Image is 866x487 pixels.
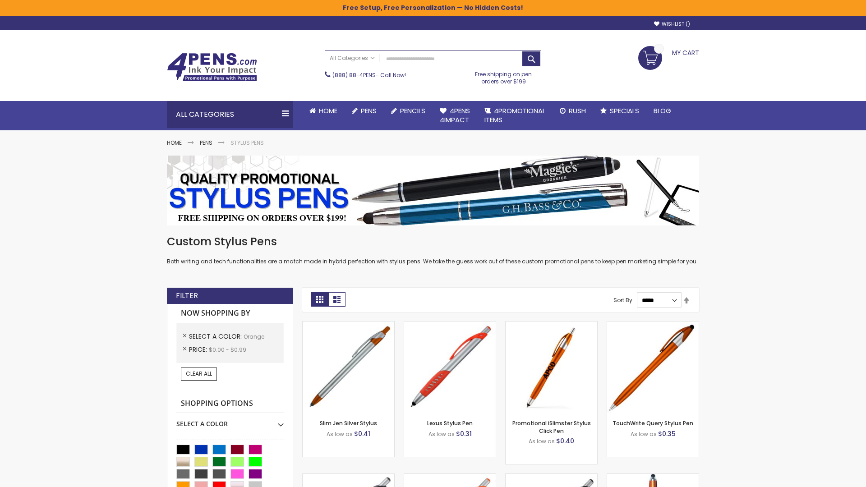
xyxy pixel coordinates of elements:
[631,430,657,438] span: As low as
[433,101,477,130] a: 4Pens4impact
[167,156,699,225] img: Stylus Pens
[593,101,646,121] a: Specials
[404,322,496,413] img: Lexus Stylus Pen-Orange
[428,430,455,438] span: As low as
[404,473,496,481] a: Boston Silver Stylus Pen-Orange
[189,332,244,341] span: Select A Color
[332,71,376,79] a: (888) 88-4PENS
[654,21,690,28] a: Wishlist
[230,139,264,147] strong: Stylus Pens
[332,71,406,79] span: - Call Now!
[176,291,198,301] strong: Filter
[176,304,284,323] strong: Now Shopping by
[553,101,593,121] a: Rush
[167,234,699,249] h1: Custom Stylus Pens
[654,106,671,115] span: Blog
[512,419,591,434] a: Promotional iSlimster Stylus Click Pen
[320,419,377,427] a: Slim Jen Silver Stylus
[167,139,182,147] a: Home
[303,321,394,329] a: Slim Jen Silver Stylus-Orange
[303,473,394,481] a: Boston Stylus Pen-Orange
[327,430,353,438] span: As low as
[400,106,425,115] span: Pencils
[646,101,678,121] a: Blog
[613,296,632,304] label: Sort By
[209,346,246,354] span: $0.00 - $0.99
[176,394,284,413] strong: Shopping Options
[607,322,699,413] img: TouchWrite Query Stylus Pen-Orange
[186,370,212,377] span: Clear All
[607,473,699,481] a: TouchWrite Command Stylus Pen-Orange
[200,139,212,147] a: Pens
[345,101,384,121] a: Pens
[404,321,496,329] a: Lexus Stylus Pen-Orange
[325,51,379,66] a: All Categories
[319,106,337,115] span: Home
[167,234,699,266] div: Both writing and tech functionalities are a match made in hybrid perfection with stylus pens. We ...
[189,345,209,354] span: Price
[506,322,597,413] img: Promotional iSlimster Stylus Click Pen-Orange
[607,321,699,329] a: TouchWrite Query Stylus Pen-Orange
[456,429,472,438] span: $0.31
[610,106,639,115] span: Specials
[506,473,597,481] a: Lexus Metallic Stylus Pen-Orange
[361,106,377,115] span: Pens
[477,101,553,130] a: 4PROMOTIONALITEMS
[506,321,597,329] a: Promotional iSlimster Stylus Click Pen-Orange
[569,106,586,115] span: Rush
[384,101,433,121] a: Pencils
[176,413,284,428] div: Select A Color
[311,292,328,307] strong: Grid
[303,322,394,413] img: Slim Jen Silver Stylus-Orange
[427,419,473,427] a: Lexus Stylus Pen
[658,429,676,438] span: $0.35
[613,419,693,427] a: TouchWrite Query Stylus Pen
[167,53,257,82] img: 4Pens Custom Pens and Promotional Products
[529,437,555,445] span: As low as
[330,55,375,62] span: All Categories
[302,101,345,121] a: Home
[167,101,293,128] div: All Categories
[556,436,574,446] span: $0.40
[244,333,264,340] span: Orange
[440,106,470,124] span: 4Pens 4impact
[181,368,217,380] a: Clear All
[484,106,545,124] span: 4PROMOTIONAL ITEMS
[354,429,370,438] span: $0.41
[466,67,542,85] div: Free shipping on pen orders over $199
